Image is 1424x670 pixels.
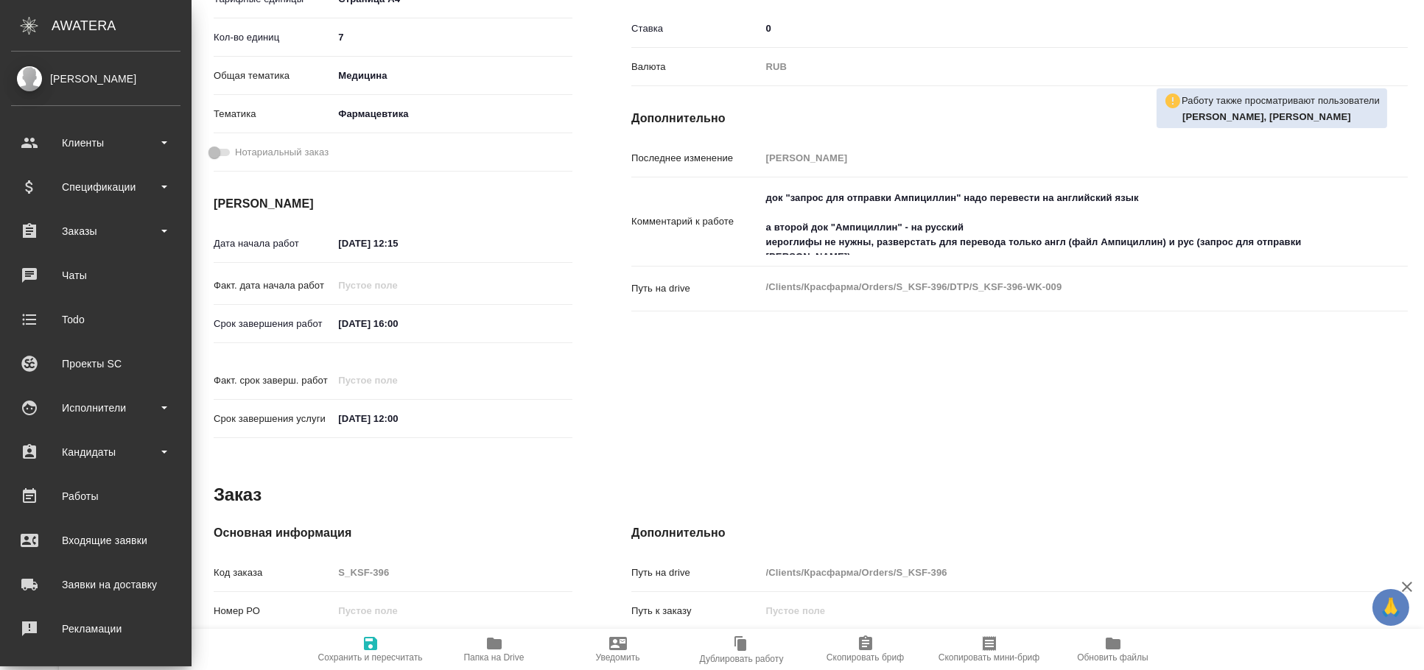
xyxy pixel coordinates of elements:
div: [PERSON_NAME] [11,71,180,87]
span: Обновить файлы [1077,652,1148,663]
input: ✎ Введи что-нибудь [333,27,572,48]
p: Путь на drive [631,281,761,296]
span: 🙏 [1378,592,1403,623]
p: Комментарий к работе [631,214,761,229]
p: Валюта [631,60,761,74]
div: Входящие заявки [11,529,180,551]
input: ✎ Введи что-нибудь [333,233,462,254]
input: Пустое поле [333,600,572,621]
input: ✎ Введи что-нибудь [761,18,1344,39]
p: Срок завершения услуги [214,412,333,426]
b: [PERSON_NAME], [PERSON_NAME] [1182,111,1351,122]
p: Ставка [631,21,761,36]
p: Работу также просматривают пользователи [1182,94,1380,108]
p: Факт. срок заверш. работ [214,373,333,388]
div: Чаты [11,264,180,286]
div: Фармацевтика [333,102,572,127]
input: Пустое поле [761,562,1344,583]
button: 🙏 [1372,589,1409,626]
p: Кол-во единиц [214,30,333,45]
input: Пустое поле [333,370,462,391]
div: Работы [11,485,180,507]
a: Работы [4,478,188,515]
p: Тематика [214,107,333,121]
textarea: /Clients/Красфарма/Orders/S_KSF-396/DTP/S_KSF-396-WK-009 [761,275,1344,300]
button: Скопировать бриф [804,629,927,670]
p: Путь к заказу [631,604,761,618]
a: Todo [4,301,188,338]
span: Нотариальный заказ [235,145,329,160]
div: AWATERA [52,11,192,40]
button: Обновить файлы [1051,629,1175,670]
h4: Дополнительно [631,524,1408,542]
span: Уведомить [596,652,640,663]
h4: Дополнительно [631,110,1408,127]
button: Уведомить [556,629,680,670]
button: Сохранить и пересчитать [309,629,432,670]
p: Последнее изменение [631,151,761,166]
div: Заявки на доставку [11,574,180,596]
a: Чаты [4,257,188,294]
p: Путь на drive [631,565,761,580]
a: Заявки на доставку [4,566,188,603]
p: Овечкина Дарья, Арсеньева Вера [1182,110,1380,124]
input: Пустое поле [761,600,1344,621]
h4: Основная информация [214,524,572,542]
p: Факт. дата начала работ [214,278,333,293]
h4: [PERSON_NAME] [214,195,572,213]
input: Пустое поле [333,275,462,296]
a: Проекты SC [4,345,188,382]
span: Дублировать работу [700,654,784,664]
div: Медицина [333,63,572,88]
a: Рекламации [4,610,188,647]
div: Проекты SC [11,353,180,375]
div: Todo [11,308,180,331]
p: Дата начала работ [214,236,333,251]
p: Общая тематика [214,68,333,83]
p: Номер РО [214,604,333,618]
div: Спецификации [11,176,180,198]
span: Сохранить и пересчитать [318,652,423,663]
p: Код заказа [214,565,333,580]
button: Скопировать мини-бриф [927,629,1051,670]
div: Заказы [11,220,180,242]
input: Пустое поле [333,562,572,583]
div: Рекламации [11,618,180,640]
input: ✎ Введи что-нибудь [333,313,462,334]
div: Исполнители [11,397,180,419]
p: Срок завершения работ [214,317,333,331]
h2: Заказ [214,483,262,507]
span: Скопировать бриф [827,652,904,663]
div: RUB [761,54,1344,80]
input: Пустое поле [761,147,1344,169]
a: Входящие заявки [4,522,188,559]
span: Скопировать мини-бриф [939,652,1039,663]
button: Папка на Drive [432,629,556,670]
span: Папка на Drive [464,652,525,663]
input: ✎ Введи что-нибудь [333,408,462,429]
button: Дублировать работу [680,629,804,670]
textarea: док "запрос для отправки Ампициллин" надо перевести на английский язык а второй док "Ампициллин" ... [761,186,1344,255]
div: Клиенты [11,132,180,154]
div: Кандидаты [11,441,180,463]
